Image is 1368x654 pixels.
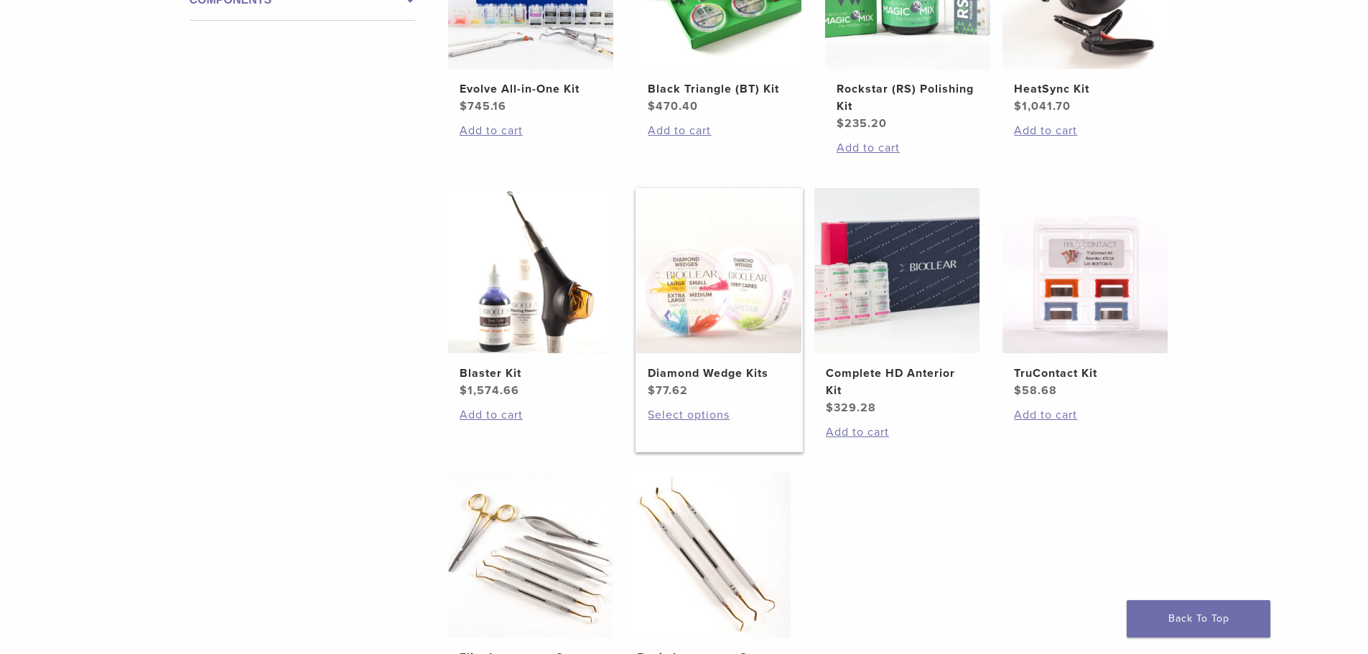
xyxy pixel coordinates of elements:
bdi: 1,574.66 [460,383,519,398]
a: Back To Top [1127,600,1270,637]
a: TruContact KitTruContact Kit $58.68 [1002,188,1169,399]
img: TruContact Kit [1002,188,1168,353]
h2: Blaster Kit [460,365,602,382]
bdi: 1,041.70 [1014,99,1071,113]
img: Blaster Kit [448,188,613,353]
a: Add to cart: “Black Triangle (BT) Kit” [648,122,790,139]
bdi: 235.20 [837,116,887,131]
a: Add to cart: “HeatSync Kit” [1014,122,1156,139]
bdi: 58.68 [1014,383,1057,398]
img: Basic Instrument Set [625,472,791,637]
span: $ [648,99,656,113]
span: $ [826,401,834,415]
img: Diamond Wedge Kits [636,188,801,353]
h2: TruContact Kit [1014,365,1156,382]
h2: Rockstar (RS) Polishing Kit [837,80,979,115]
bdi: 470.40 [648,99,698,113]
bdi: 745.16 [460,99,506,113]
span: $ [460,383,467,398]
span: $ [1014,99,1022,113]
a: Add to cart: “Rockstar (RS) Polishing Kit” [837,139,979,157]
img: Complete HD Anterior Kit [814,188,980,353]
h2: Black Triangle (BT) Kit [648,80,790,98]
span: $ [648,383,656,398]
a: Add to cart: “Evolve All-in-One Kit” [460,122,602,139]
h2: HeatSync Kit [1014,80,1156,98]
a: Add to cart: “TruContact Kit” [1014,406,1156,424]
a: Complete HD Anterior KitComplete HD Anterior Kit $329.28 [814,188,981,416]
h2: Evolve All-in-One Kit [460,80,602,98]
span: $ [837,116,844,131]
a: Blaster KitBlaster Kit $1,574.66 [447,188,615,399]
bdi: 77.62 [648,383,688,398]
img: Elite Instrument Set [448,472,613,637]
span: $ [460,99,467,113]
a: Select options for “Diamond Wedge Kits” [648,406,790,424]
a: Diamond Wedge KitsDiamond Wedge Kits $77.62 [636,188,803,399]
h2: Diamond Wedge Kits [648,365,790,382]
a: Add to cart: “Complete HD Anterior Kit” [826,424,968,441]
bdi: 329.28 [826,401,876,415]
a: Add to cart: “Blaster Kit” [460,406,602,424]
span: $ [1014,383,1022,398]
h2: Complete HD Anterior Kit [826,365,968,399]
